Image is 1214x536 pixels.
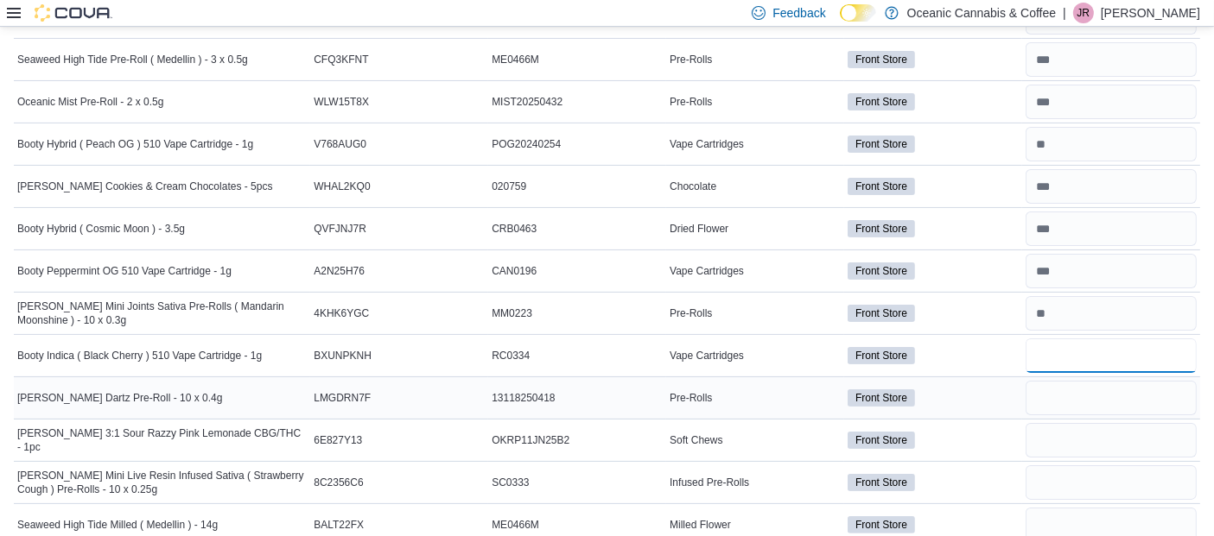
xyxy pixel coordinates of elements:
[17,426,307,454] span: [PERSON_NAME] 3:1 Sour Razzy Pink Lemonade CBG/THC - 1pc
[488,472,666,493] div: SC0333
[314,222,366,236] span: QVFJNJ7R
[314,306,369,320] span: 4KHK6YGC
[488,345,666,366] div: RC0334
[17,391,222,405] span: [PERSON_NAME] Dartz Pre-Roll - 10 x 0.4g
[314,391,371,405] span: LMGDRN7F
[848,178,915,195] span: Front Store
[17,180,272,193] span: [PERSON_NAME] Cookies & Cream Chocolates - 5pcs
[17,469,307,496] span: [PERSON_NAME] Mini Live Resin Infused Sativa ( Strawberry Cough ) Pre-Rolls - 10 x 0.25g
[855,432,907,448] span: Front Store
[314,137,366,151] span: V768AUG0
[17,137,253,151] span: Booty Hybrid ( Peach OG ) 510 Vape Cartridge - 1g
[17,300,307,327] span: [PERSON_NAME] Mini Joints Sativa Pre-Rolls ( Mandarin Moonshine ) - 10 x 0.3g
[488,388,666,408] div: 13118250418
[848,262,915,280] span: Front Store
[848,347,915,364] span: Front Store
[670,137,744,151] span: Vape Cartridges
[670,476,749,489] span: Infused Pre-Rolls
[855,179,907,194] span: Front Store
[1101,3,1200,23] p: [PERSON_NAME]
[1063,3,1066,23] p: |
[314,349,372,363] span: BXUNPKNH
[17,222,185,236] span: Booty Hybrid ( Cosmic Moon ) - 3.5g
[670,518,731,532] span: Milled Flower
[488,134,666,154] div: POG20240254
[848,93,915,110] span: Front Store
[314,264,365,278] span: A2N25H76
[670,306,712,320] span: Pre-Rolls
[855,221,907,236] span: Front Store
[35,4,112,22] img: Cova
[907,3,1057,23] p: Oceanic Cannabis & Coffee
[314,53,368,66] span: CFQ3KFNT
[855,136,907,152] span: Front Store
[488,218,666,239] div: CRB0463
[17,518,218,532] span: Seaweed High Tide Milled ( Medellin ) - 14g
[670,180,716,193] span: Chocolate
[488,91,666,112] div: MIST20250432
[17,53,248,66] span: Seaweed High Tide Pre-Roll ( Medellin ) - 3 x 0.5g
[855,306,907,321] span: Front Store
[840,4,876,22] input: Dark Mode
[488,176,666,197] div: 020759
[314,476,363,489] span: 8C2356C6
[670,349,744,363] span: Vape Cartridges
[855,475,907,490] span: Front Store
[855,348,907,363] span: Front Store
[855,52,907,67] span: Front Store
[855,517,907,533] span: Front Store
[1073,3,1094,23] div: Jeremy Rumbolt
[670,53,712,66] span: Pre-Rolls
[855,390,907,406] span: Front Store
[772,4,825,22] span: Feedback
[17,349,262,363] span: Booty Indica ( Black Cherry ) 510 Vape Cartridge - 1g
[855,94,907,110] span: Front Store
[488,430,666,451] div: OKRP11JN25B2
[670,433,722,447] span: Soft Chews
[314,518,364,532] span: BALT22FX
[314,95,369,109] span: WLW15T8X
[17,264,232,278] span: Booty Peppermint OG 510 Vape Cartridge - 1g
[670,391,712,405] span: Pre-Rolls
[848,305,915,322] span: Front Store
[848,432,915,449] span: Front Store
[488,261,666,281] div: CAN0196
[848,51,915,68] span: Front Store
[17,95,163,109] span: Oceanic Mist Pre-Roll - 2 x 0.5g
[314,180,370,193] span: WHAL2KQ0
[670,222,728,236] span: Dried Flower
[488,303,666,324] div: MM0223
[670,264,744,278] span: Vape Cartridges
[848,474,915,491] span: Front Store
[855,263,907,279] span: Front Store
[848,220,915,237] span: Front Store
[1077,3,1090,23] span: JR
[848,516,915,533] span: Front Store
[848,389,915,407] span: Front Store
[670,95,712,109] span: Pre-Rolls
[848,136,915,153] span: Front Store
[488,514,666,535] div: ME0466M
[314,433,362,447] span: 6E827Y13
[488,49,666,70] div: ME0466M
